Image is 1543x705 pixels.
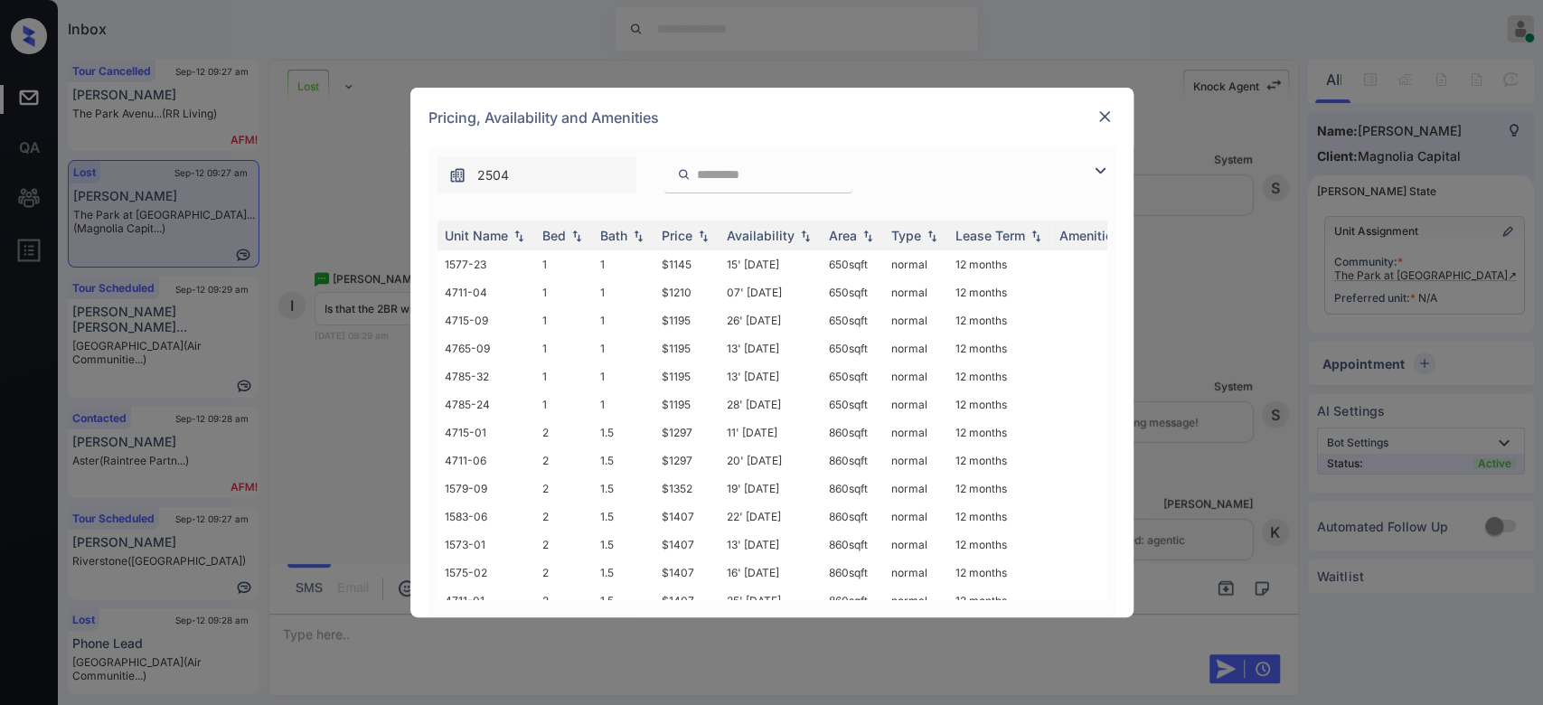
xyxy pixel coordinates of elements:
td: 1 [593,306,654,334]
td: 1577-23 [437,250,535,278]
td: 13' [DATE] [720,334,822,362]
td: 2 [535,559,593,587]
td: normal [884,390,948,418]
td: 4711-06 [437,446,535,475]
div: Amenities [1059,228,1120,243]
td: 4715-01 [437,418,535,446]
td: 1.5 [593,475,654,503]
td: 1.5 [593,418,654,446]
img: sorting [629,230,647,242]
td: 860 sqft [822,559,884,587]
td: $1195 [654,306,720,334]
td: 1579-09 [437,475,535,503]
td: 4785-32 [437,362,535,390]
td: 1583-06 [437,503,535,531]
td: 19' [DATE] [720,475,822,503]
img: icon-zuma [1089,160,1111,182]
td: 12 months [948,531,1052,559]
td: 2 [535,531,593,559]
td: 12 months [948,503,1052,531]
td: 12 months [948,559,1052,587]
td: 2 [535,446,593,475]
div: Type [891,228,921,243]
td: 1 [593,390,654,418]
div: Bath [600,228,627,243]
td: 1 [535,334,593,362]
td: 16' [DATE] [720,559,822,587]
td: normal [884,418,948,446]
td: 20' [DATE] [720,446,822,475]
td: $1352 [654,475,720,503]
td: $1195 [654,334,720,362]
td: 25' [DATE] [720,587,822,615]
td: 26' [DATE] [720,306,822,334]
td: normal [884,503,948,531]
td: 07' [DATE] [720,278,822,306]
td: 650 sqft [822,306,884,334]
div: Unit Name [445,228,508,243]
img: sorting [859,230,877,242]
td: 4715-09 [437,306,535,334]
td: 860 sqft [822,475,884,503]
td: 1 [535,306,593,334]
td: 1.5 [593,587,654,615]
td: 12 months [948,390,1052,418]
div: Bed [542,228,566,243]
td: 1 [535,362,593,390]
img: sorting [510,230,528,242]
td: 2 [535,475,593,503]
td: 650 sqft [822,362,884,390]
td: 860 sqft [822,587,884,615]
img: sorting [568,230,586,242]
td: 1575-02 [437,559,535,587]
td: 12 months [948,306,1052,334]
td: normal [884,250,948,278]
td: 2 [535,587,593,615]
td: normal [884,475,948,503]
td: $1297 [654,418,720,446]
td: 1 [535,278,593,306]
td: $1195 [654,390,720,418]
td: $1195 [654,362,720,390]
img: icon-zuma [448,166,466,184]
td: 13' [DATE] [720,362,822,390]
div: Area [829,228,857,243]
td: 860 sqft [822,418,884,446]
td: 1 [593,278,654,306]
div: Pricing, Availability and Amenities [410,88,1134,147]
div: Price [662,228,692,243]
div: Availability [727,228,795,243]
img: sorting [796,230,814,242]
td: 650 sqft [822,278,884,306]
td: 650 sqft [822,334,884,362]
span: 2504 [477,165,509,185]
td: 11' [DATE] [720,418,822,446]
td: normal [884,559,948,587]
td: 1 [535,390,593,418]
td: normal [884,278,948,306]
td: normal [884,531,948,559]
td: 12 months [948,418,1052,446]
div: Lease Term [955,228,1025,243]
td: 13' [DATE] [720,531,822,559]
td: 650 sqft [822,250,884,278]
td: $1407 [654,531,720,559]
td: normal [884,587,948,615]
td: $1297 [654,446,720,475]
td: $1407 [654,559,720,587]
td: 12 months [948,446,1052,475]
td: 1 [593,334,654,362]
td: 12 months [948,362,1052,390]
td: 1 [593,362,654,390]
td: 1.5 [593,503,654,531]
td: 15' [DATE] [720,250,822,278]
img: close [1096,108,1114,126]
td: 4711-01 [437,587,535,615]
td: 28' [DATE] [720,390,822,418]
td: normal [884,446,948,475]
td: 650 sqft [822,390,884,418]
td: $1407 [654,503,720,531]
td: 1.5 [593,446,654,475]
td: normal [884,306,948,334]
td: 12 months [948,250,1052,278]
